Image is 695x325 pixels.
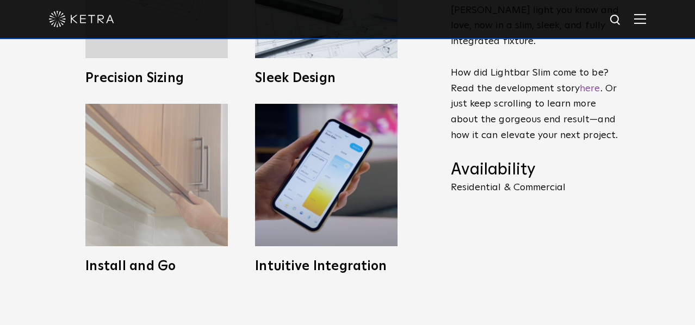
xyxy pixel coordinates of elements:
img: Hamburger%20Nav.svg [634,14,646,24]
img: LS0_Easy_Install [85,104,228,246]
h3: Install and Go [85,260,228,273]
p: Residential & Commercial [451,183,619,192]
img: ketra-logo-2019-white [49,11,114,27]
h3: Intuitive Integration [255,260,398,273]
a: here [580,84,600,93]
h3: Precision Sizing [85,72,228,85]
img: search icon [609,14,623,27]
h4: Availability [451,160,619,180]
h3: Sleek Design [255,72,398,85]
img: L30_SystemIntegration [255,104,398,246]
